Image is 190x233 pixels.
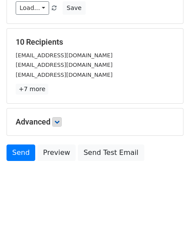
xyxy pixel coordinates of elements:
[37,144,76,161] a: Preview
[16,52,113,59] small: [EMAIL_ADDRESS][DOMAIN_NAME]
[16,62,113,68] small: [EMAIL_ADDRESS][DOMAIN_NAME]
[16,1,49,15] a: Load...
[147,191,190,233] iframe: Chat Widget
[63,1,85,15] button: Save
[78,144,144,161] a: Send Test Email
[7,144,35,161] a: Send
[16,117,174,127] h5: Advanced
[16,84,48,95] a: +7 more
[16,72,113,78] small: [EMAIL_ADDRESS][DOMAIN_NAME]
[16,37,174,47] h5: 10 Recipients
